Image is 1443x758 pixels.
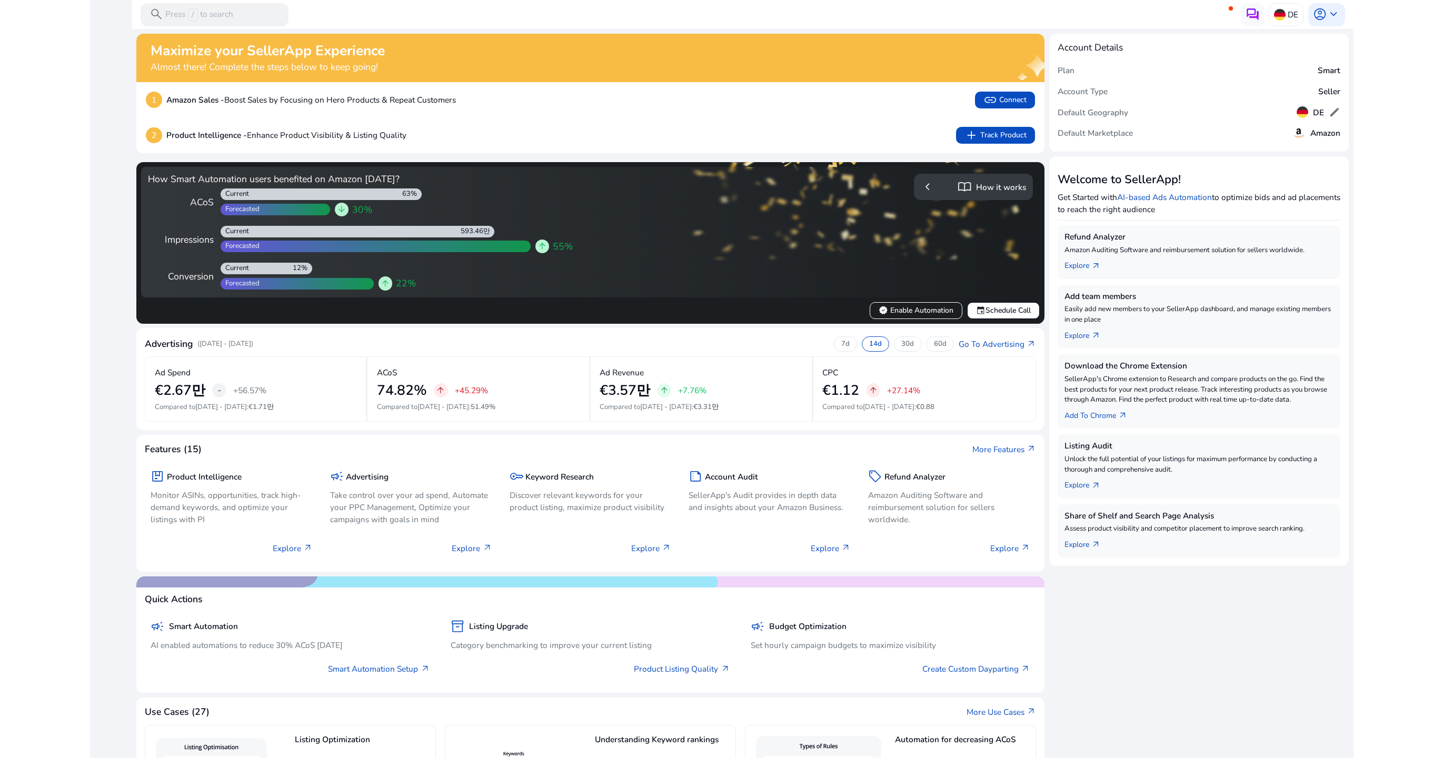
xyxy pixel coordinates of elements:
[1058,87,1108,96] h5: Account Type
[166,129,406,141] p: Enhance Product Visibility & Listing Quality
[1058,42,1123,53] h4: Account Details
[1091,262,1101,271] span: arrow_outward
[964,128,978,142] span: add
[145,706,210,717] h4: Use Cases (27)
[600,402,802,413] p: Compared to :
[868,489,1030,525] p: Amazon Auditing Software and reimbursement solution for sellers worldwide.
[538,242,547,251] span: arrow_upward
[330,470,344,483] span: campaign
[721,664,730,674] span: arrow_outward
[1027,340,1036,349] span: arrow_outward
[934,340,947,349] p: 60d
[510,489,672,513] p: Discover relevant keywords for your product listing, maximize product visibility
[346,472,389,482] h5: Advertising
[1091,481,1101,491] span: arrow_outward
[689,470,702,483] span: summarize
[976,183,1026,192] h5: How it works
[595,735,729,753] h5: Understanding Keyword rankings
[377,402,580,413] p: Compared to :
[146,92,162,108] p: 1
[396,276,416,290] span: 22%
[1064,405,1137,422] a: Add To Chrome
[967,706,1036,718] a: More Use Casesarrow_outward
[1064,524,1333,534] p: Assess product visibility and competitor placement to improve search ranking.
[377,382,427,399] h2: 74.82%
[166,94,224,105] b: Amazon Sales -
[1064,304,1333,325] p: Easily add new members to your SellerApp dashboard, and manage existing members in one place
[922,663,1030,675] a: Create Custom Dayparting
[461,227,495,236] div: 593.46만
[402,189,422,199] div: 63%
[148,233,214,246] div: Impressions
[1318,87,1340,96] h5: Seller
[1058,66,1074,75] h5: Plan
[417,402,469,412] span: [DATE] - [DATE]
[1313,7,1327,21] span: account_circle
[640,402,692,412] span: [DATE] - [DATE]
[455,386,488,394] p: +45.29%
[976,305,1031,316] span: Schedule Call
[884,472,946,482] h5: Refund Analyzer
[148,270,214,283] div: Conversion
[452,542,492,554] p: Explore
[983,93,997,107] span: link
[887,386,920,394] p: +27.14%
[841,543,851,553] span: arrow_outward
[1027,444,1036,454] span: arrow_outward
[1329,106,1340,118] span: edit
[1058,191,1340,215] p: Get Started with to optimize bids and ad placements to reach the right audience
[660,386,669,395] span: arrow_upward
[145,444,202,455] h4: Features (15)
[1058,108,1128,117] h5: Default Geography
[811,542,851,554] p: Explore
[901,340,914,349] p: 30d
[221,205,260,214] div: Forecasted
[868,470,882,483] span: sell
[151,639,430,651] p: AI enabled automations to reduce 30% ACoS [DATE]
[451,620,464,633] span: inventory_2
[151,43,385,59] h2: Maximize your SellerApp Experience
[167,472,242,482] h5: Product Intelligence
[451,639,730,651] p: Category benchmarking to improve your current listing
[197,339,253,350] p: ([DATE] - [DATE])
[822,382,859,399] h2: €1.12
[1064,454,1333,475] p: Unlock the full potential of your listings for maximum performance by conducting a thorough and c...
[1064,534,1110,551] a: Explorearrow_outward
[337,205,346,214] span: arrow_downward
[1021,664,1030,674] span: arrow_outward
[377,366,397,378] p: ACoS
[751,639,1030,651] p: Set hourly campaign budgets to maximize visibility
[166,94,456,106] p: Boost Sales by Focusing on Hero Products & Repeat Customers
[553,240,573,253] span: 55%
[822,402,1026,413] p: Compared to :
[964,128,1027,142] span: Track Product
[976,306,986,315] span: event
[921,180,934,194] span: chevron_left
[145,594,203,605] h4: Quick Actions
[221,264,249,273] div: Current
[273,542,313,554] p: Explore
[751,620,764,633] span: campaign
[1292,126,1306,139] img: amazon.svg
[248,402,274,412] span: €1.71만
[879,305,953,316] span: Enable Automation
[959,338,1036,350] a: Go To Advertisingarrow_outward
[958,180,971,194] span: import_contacts
[1118,411,1128,421] span: arrow_outward
[1064,325,1110,342] a: Explorearrow_outward
[221,242,260,251] div: Forecasted
[352,203,372,216] span: 30%
[1288,5,1298,24] p: DE
[195,402,247,412] span: [DATE] - [DATE]
[145,338,193,350] h4: Advertising
[148,174,586,185] h4: How Smart Automation users benefited on Amazon [DATE]?
[895,735,1029,753] h5: Automation for decreasing ACoS
[381,279,390,288] span: arrow_upward
[1064,292,1333,301] h5: Add team members
[233,386,266,394] p: +56.57%
[221,279,260,288] div: Forecasted
[1327,7,1340,21] span: keyboard_arrow_down
[421,664,430,674] span: arrow_outward
[990,542,1030,554] p: Explore
[693,402,719,412] span: €3.31만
